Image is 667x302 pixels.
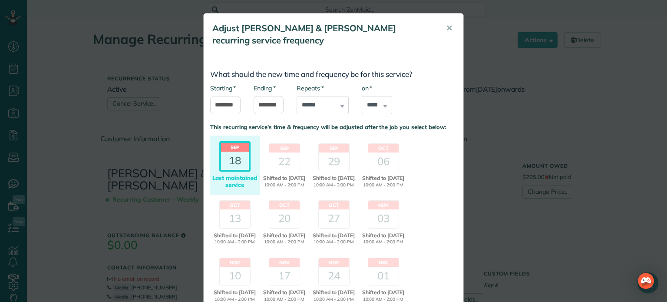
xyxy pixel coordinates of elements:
[310,174,357,182] span: Shifted to [DATE]
[310,289,357,296] span: Shifted to [DATE]
[319,209,349,228] div: 27
[319,153,349,171] div: 29
[368,209,399,228] div: 03
[360,232,407,239] span: Shifted to [DATE]
[210,84,236,93] label: Starting
[368,267,399,285] div: 01
[360,289,407,296] span: Shifted to [DATE]
[261,174,308,182] span: Shifted to [DATE]
[368,144,399,153] header: Oct
[221,152,249,170] div: 18
[261,182,308,189] span: 10:00 AM - 2:00 PM
[368,258,399,267] header: Dec
[269,201,300,209] header: Oct
[211,239,258,246] span: 10:00 AM - 2:00 PM
[211,289,258,296] span: Shifted to [DATE]
[211,232,258,239] span: Shifted to [DATE]
[210,70,457,79] h3: What should the new time and frequency be for this service?
[210,123,457,131] p: This recurring service's time & frequency will be adjusted after the job you select below:
[211,175,258,188] div: Last maintained service
[319,267,349,285] div: 24
[220,209,250,228] div: 13
[360,239,407,246] span: 10:00 AM - 2:00 PM
[368,201,399,209] header: Nov
[319,201,349,209] header: Oct
[212,22,434,46] h5: Adjust [PERSON_NAME] & [PERSON_NAME] recurring service frequency
[261,289,308,296] span: Shifted to [DATE]
[254,84,276,93] label: Ending
[269,209,300,228] div: 20
[310,239,357,246] span: 10:00 AM - 2:00 PM
[269,267,300,285] div: 17
[319,144,349,153] header: Sep
[261,239,308,246] span: 10:00 AM - 2:00 PM
[446,23,452,33] span: ✕
[220,258,250,267] header: Nov
[360,182,407,189] span: 10:00 AM - 2:00 PM
[362,84,372,93] label: on
[368,153,399,171] div: 06
[269,144,300,153] header: Sep
[297,84,324,93] label: Repeats
[261,232,308,239] span: Shifted to [DATE]
[220,201,250,209] header: Oct
[221,143,249,152] header: Sep
[269,258,300,267] header: Nov
[310,182,357,189] span: 10:00 AM - 2:00 PM
[269,153,300,171] div: 22
[220,267,250,285] div: 10
[319,258,349,267] header: Nov
[310,232,357,239] span: Shifted to [DATE]
[360,174,407,182] span: Shifted to [DATE]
